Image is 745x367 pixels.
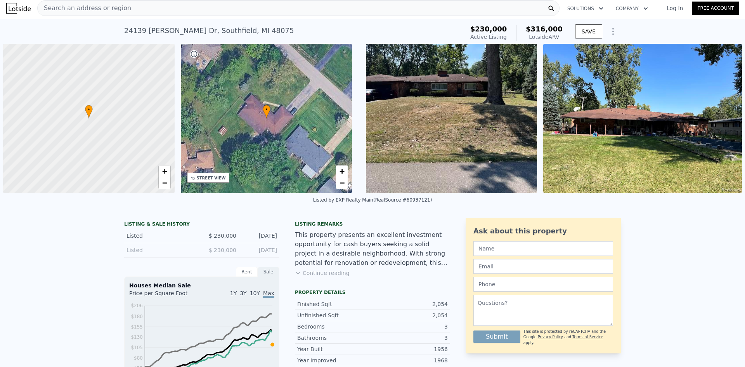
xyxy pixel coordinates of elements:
[230,290,237,296] span: 1Y
[297,345,372,353] div: Year Built
[366,44,537,193] img: Sale: 169694180 Parcel: 59006143
[610,2,654,16] button: Company
[263,290,274,298] span: Max
[162,166,167,176] span: +
[124,25,294,36] div: 24139 [PERSON_NAME] Dr , Southfield , MI 48075
[372,300,448,308] div: 2,054
[657,4,692,12] a: Log In
[295,269,350,277] button: Continue reading
[129,289,202,302] div: Price per Square Foot
[258,267,279,277] div: Sale
[131,334,143,340] tspan: $130
[523,329,613,346] div: This site is protected by reCAPTCHA and the Google and apply.
[6,3,31,14] img: Lotside
[526,25,563,33] span: $316,000
[297,323,372,330] div: Bedrooms
[561,2,610,16] button: Solutions
[340,178,345,188] span: −
[605,24,621,39] button: Show Options
[126,246,196,254] div: Listed
[131,345,143,350] tspan: $105
[243,246,277,254] div: [DATE]
[295,221,450,227] div: Listing remarks
[297,300,372,308] div: Finished Sqft
[131,324,143,330] tspan: $155
[575,24,602,38] button: SAVE
[134,355,143,361] tspan: $80
[372,334,448,342] div: 3
[159,177,170,189] a: Zoom out
[538,335,563,339] a: Privacy Policy
[38,3,131,13] span: Search an address or region
[473,330,520,343] button: Submit
[236,267,258,277] div: Rent
[162,178,167,188] span: −
[692,2,739,15] a: Free Account
[526,33,563,41] div: Lotside ARV
[159,165,170,177] a: Zoom in
[372,357,448,364] div: 1968
[131,314,143,319] tspan: $180
[470,25,507,33] span: $230,000
[543,44,742,193] img: Sale: 169694180 Parcel: 59006143
[131,303,143,308] tspan: $206
[372,345,448,353] div: 1956
[340,166,345,176] span: +
[209,247,236,253] span: $ 230,000
[572,335,603,339] a: Terms of Service
[372,311,448,319] div: 2,054
[470,34,507,40] span: Active Listing
[85,105,93,118] div: •
[313,197,432,203] div: Listed by EXP Realty Main (RealSource #60937121)
[295,230,450,268] div: This property presents an excellent investment opportunity for cash buyers seeking a solid projec...
[297,311,372,319] div: Unfinished Sqft
[297,357,372,364] div: Year Improved
[124,221,279,229] div: LISTING & SALE HISTORY
[473,259,613,274] input: Email
[243,232,277,240] div: [DATE]
[473,226,613,237] div: Ask about this property
[336,177,348,189] a: Zoom out
[297,334,372,342] div: Bathrooms
[197,175,226,181] div: STREET VIEW
[336,165,348,177] a: Zoom in
[129,282,274,289] div: Houses Median Sale
[250,290,260,296] span: 10Y
[372,323,448,330] div: 3
[263,105,270,118] div: •
[209,233,236,239] span: $ 230,000
[240,290,246,296] span: 3Y
[473,241,613,256] input: Name
[263,106,270,113] span: •
[126,232,196,240] div: Listed
[295,289,450,296] div: Property details
[473,277,613,292] input: Phone
[85,106,93,113] span: •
